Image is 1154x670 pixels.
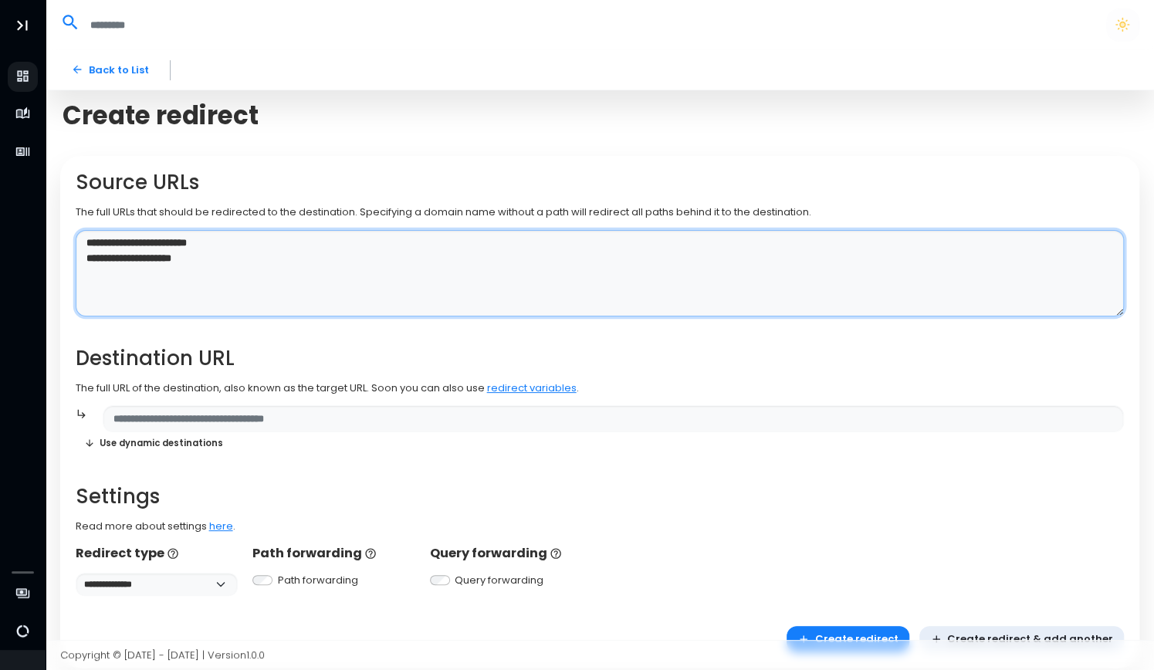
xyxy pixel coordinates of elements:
a: redirect variables [487,381,577,395]
button: Use dynamic destinations [76,432,232,455]
h2: Destination URL [76,347,1125,371]
p: Path forwarding [252,544,415,563]
p: The full URL of the destination, also known as the target URL. Soon you can also use . [76,381,1125,396]
p: Redirect type [76,544,238,563]
span: Copyright © [DATE] - [DATE] | Version 1.0.0 [60,648,265,662]
a: Back to List [60,56,160,83]
p: Read more about settings . [76,519,1125,534]
p: Query forwarding [430,544,592,563]
a: here [209,519,233,533]
label: Query forwarding [455,573,543,588]
button: Toggle Aside [8,11,37,40]
button: Create redirect & add another [919,626,1125,653]
p: The full URLs that should be redirected to the destination. Specifying a domain name without a pa... [76,205,1125,220]
h2: Source URLs [76,171,1125,195]
h2: Settings [76,485,1125,509]
label: Path forwarding [278,573,358,588]
button: Create redirect [787,626,909,653]
span: Create redirect [63,100,259,130]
